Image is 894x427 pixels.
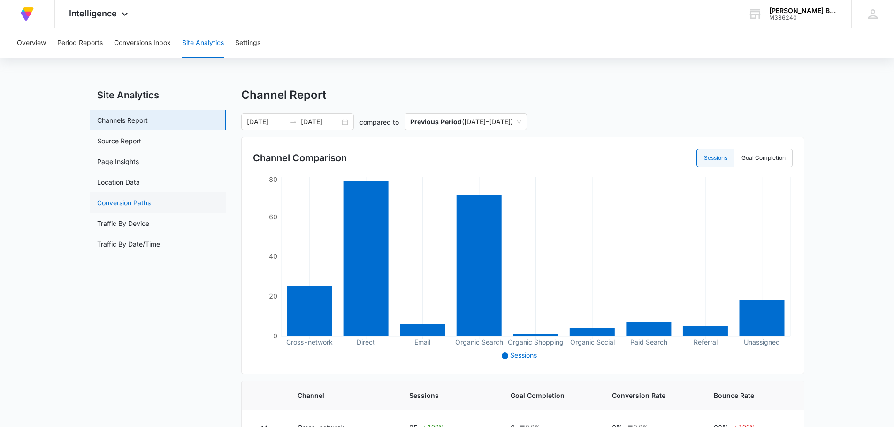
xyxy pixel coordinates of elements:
[17,28,46,58] button: Overview
[290,118,297,126] span: to
[612,390,691,400] span: Conversion Rate
[269,213,277,221] tspan: 60
[97,198,151,208] a: Conversion Paths
[410,114,521,130] span: ( [DATE] – [DATE] )
[570,338,615,346] tspan: Organic Social
[57,28,103,58] button: Period Reports
[253,151,347,165] h3: Channel Comparison
[630,338,667,346] tspan: Paid Search
[696,149,734,167] label: Sessions
[714,390,789,400] span: Bounce Rate
[97,239,160,249] a: Traffic By Date/Time
[359,117,399,127] p: compared to
[410,118,462,126] p: Previous Period
[114,28,171,58] button: Conversions Inbox
[241,88,326,102] h1: Channel Report
[510,351,537,359] span: Sessions
[235,28,260,58] button: Settings
[97,177,140,187] a: Location Data
[90,88,226,102] h2: Site Analytics
[414,338,430,346] tspan: Email
[409,390,488,400] span: Sessions
[269,175,277,183] tspan: 80
[273,332,277,340] tspan: 0
[286,338,333,346] tspan: Cross-network
[744,338,780,346] tspan: Unassigned
[182,28,224,58] button: Site Analytics
[357,338,375,346] tspan: Direct
[511,390,589,400] span: Goal Completion
[694,338,718,346] tspan: Referral
[508,338,564,346] tspan: Organic Shopping
[269,292,277,300] tspan: 20
[301,117,340,127] input: End date
[769,7,838,15] div: account name
[269,252,277,260] tspan: 40
[97,218,149,228] a: Traffic By Device
[69,8,117,18] span: Intelligence
[97,136,141,146] a: Source Report
[769,15,838,21] div: account id
[290,118,297,126] span: swap-right
[97,157,139,166] a: Page Insights
[734,149,793,167] label: Goal Completion
[247,117,286,127] input: Start date
[298,390,387,400] span: Channel
[19,6,36,22] img: Volusion
[97,115,148,125] a: Channels Report
[455,338,503,346] tspan: Organic Search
